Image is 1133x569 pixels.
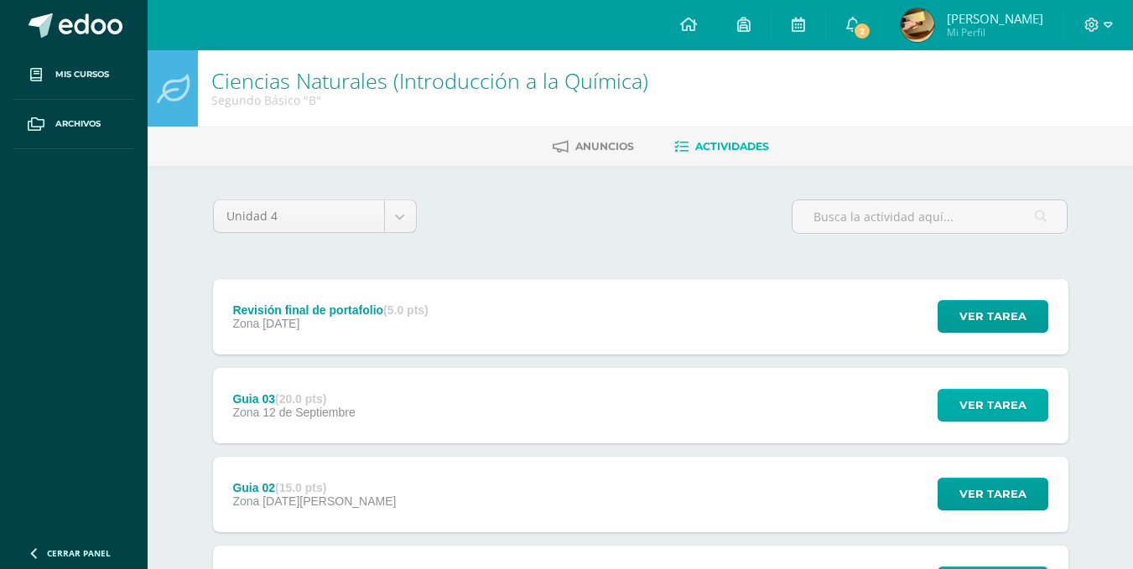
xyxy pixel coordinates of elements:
img: c8115feaa1a113de442445c51786ce27.png [901,8,934,42]
span: Unidad 4 [226,200,372,232]
span: Zona [232,317,259,330]
span: Cerrar panel [47,547,111,559]
button: Ver tarea [938,478,1048,510]
strong: (20.0 pts) [275,392,326,406]
a: Unidad 4 [214,200,416,232]
input: Busca la actividad aquí... [793,200,1067,233]
span: Zona [232,406,259,419]
a: Anuncios [553,133,634,160]
div: Guia 02 [232,481,396,494]
a: Ciencias Naturales (Introducción a la Química) [211,66,648,95]
span: 2 [853,22,871,40]
span: [DATE][PERSON_NAME] [262,494,396,508]
strong: (15.0 pts) [275,481,326,494]
div: Segundo Básico 'B' [211,92,648,108]
span: Zona [232,494,259,508]
span: Archivos [55,117,101,131]
span: Ver tarea [959,390,1026,421]
div: Guia 03 [232,392,355,406]
a: Actividades [674,133,769,160]
span: 12 de Septiembre [262,406,356,419]
a: Mis cursos [13,50,134,100]
span: Anuncios [575,140,634,153]
span: [PERSON_NAME] [947,10,1043,27]
button: Ver tarea [938,300,1048,333]
span: Mi Perfil [947,25,1043,39]
a: Archivos [13,100,134,149]
span: Mis cursos [55,68,109,81]
button: Ver tarea [938,389,1048,422]
div: Revisión final de portafolio [232,303,428,317]
span: Actividades [695,140,769,153]
h1: Ciencias Naturales (Introducción a la Química) [211,69,648,92]
strong: (5.0 pts) [383,303,429,317]
span: Ver tarea [959,478,1026,510]
span: [DATE] [262,317,299,330]
span: Ver tarea [959,301,1026,332]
